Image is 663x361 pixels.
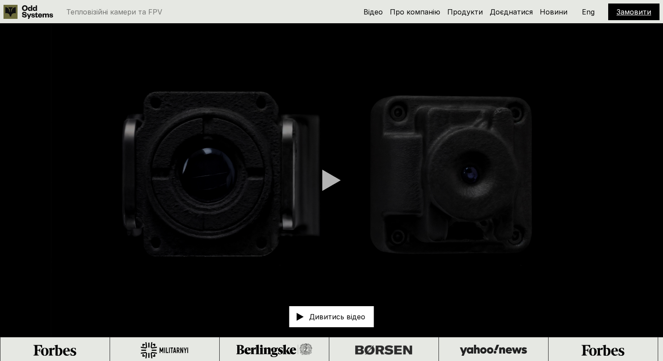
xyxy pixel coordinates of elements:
[390,7,440,16] a: Про компанію
[66,8,162,15] p: Тепловізійні камери та FPV
[582,8,595,15] p: Eng
[490,7,533,16] a: Доєднатися
[540,7,567,16] a: Новини
[447,7,483,16] a: Продукти
[364,7,383,16] a: Відео
[617,7,651,16] a: Замовити
[309,313,365,320] p: Дивитись відео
